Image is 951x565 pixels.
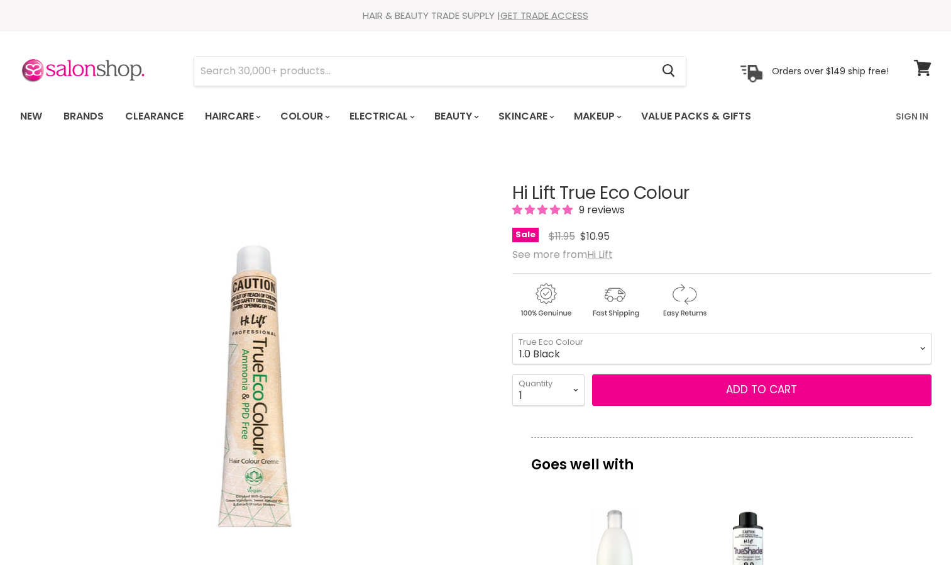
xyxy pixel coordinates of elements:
[340,103,422,130] a: Electrical
[489,103,562,130] a: Skincare
[549,229,575,243] span: $11.95
[512,374,585,406] select: Quantity
[194,57,652,86] input: Search
[271,103,338,130] a: Colour
[652,57,686,86] button: Search
[4,98,947,135] nav: Main
[592,374,932,406] button: Add to cart
[512,247,613,262] span: See more from
[194,56,686,86] form: Product
[4,9,947,22] div: HAIR & BEAUTY TRADE SUPPLY |
[580,229,610,243] span: $10.95
[425,103,486,130] a: Beauty
[531,437,913,479] p: Goes well with
[587,247,613,262] a: Hi Lift
[726,382,797,397] span: Add to cart
[632,103,761,130] a: Value Packs & Gifts
[512,203,575,217] span: 4.89 stars
[11,103,52,130] a: New
[575,203,625,217] span: 9 reviews
[11,98,825,135] ul: Main menu
[564,103,629,130] a: Makeup
[512,184,932,203] h1: Hi Lift True Eco Colour
[888,103,936,130] a: Sign In
[116,103,193,130] a: Clearance
[195,103,268,130] a: Haircare
[651,281,717,320] img: returns.gif
[500,9,588,22] a: GET TRADE ACCESS
[512,281,579,320] img: genuine.gif
[512,228,539,242] span: Sale
[54,103,113,130] a: Brands
[581,281,648,320] img: shipping.gif
[772,65,889,76] p: Orders over $149 ship free!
